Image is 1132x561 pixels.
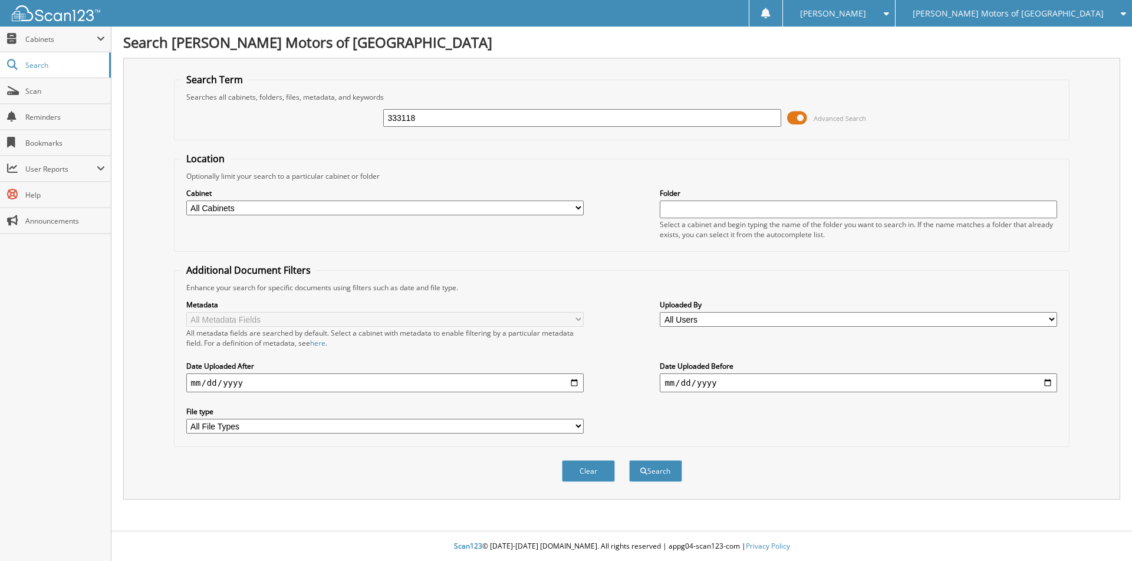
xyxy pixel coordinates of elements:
[186,328,584,348] div: All metadata fields are searched by default. Select a cabinet with metadata to enable filtering b...
[660,188,1057,198] label: Folder
[1073,504,1132,561] iframe: Chat Widget
[111,532,1132,561] div: © [DATE]-[DATE] [DOMAIN_NAME]. All rights reserved | appg04-scan123-com |
[814,114,866,123] span: Advanced Search
[180,92,1064,102] div: Searches all cabinets, folders, files, metadata, and keywords
[800,10,866,17] span: [PERSON_NAME]
[310,338,325,348] a: here
[746,541,790,551] a: Privacy Policy
[660,373,1057,392] input: end
[25,60,103,70] span: Search
[25,190,105,200] span: Help
[180,171,1064,181] div: Optionally limit your search to a particular cabinet or folder
[180,283,1064,293] div: Enhance your search for specific documents using filters such as date and file type.
[660,361,1057,371] label: Date Uploaded Before
[913,10,1104,17] span: [PERSON_NAME] Motors of [GEOGRAPHIC_DATA]
[180,264,317,277] legend: Additional Document Filters
[186,361,584,371] label: Date Uploaded After
[12,5,100,21] img: scan123-logo-white.svg
[660,300,1057,310] label: Uploaded By
[180,73,249,86] legend: Search Term
[25,86,105,96] span: Scan
[25,164,97,174] span: User Reports
[25,138,105,148] span: Bookmarks
[660,219,1057,240] div: Select a cabinet and begin typing the name of the folder you want to search in. If the name match...
[25,112,105,122] span: Reminders
[186,300,584,310] label: Metadata
[186,188,584,198] label: Cabinet
[562,460,615,482] button: Clear
[123,32,1120,52] h1: Search [PERSON_NAME] Motors of [GEOGRAPHIC_DATA]
[629,460,682,482] button: Search
[186,406,584,416] label: File type
[180,152,231,165] legend: Location
[25,34,97,44] span: Cabinets
[454,541,482,551] span: Scan123
[25,216,105,226] span: Announcements
[186,373,584,392] input: start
